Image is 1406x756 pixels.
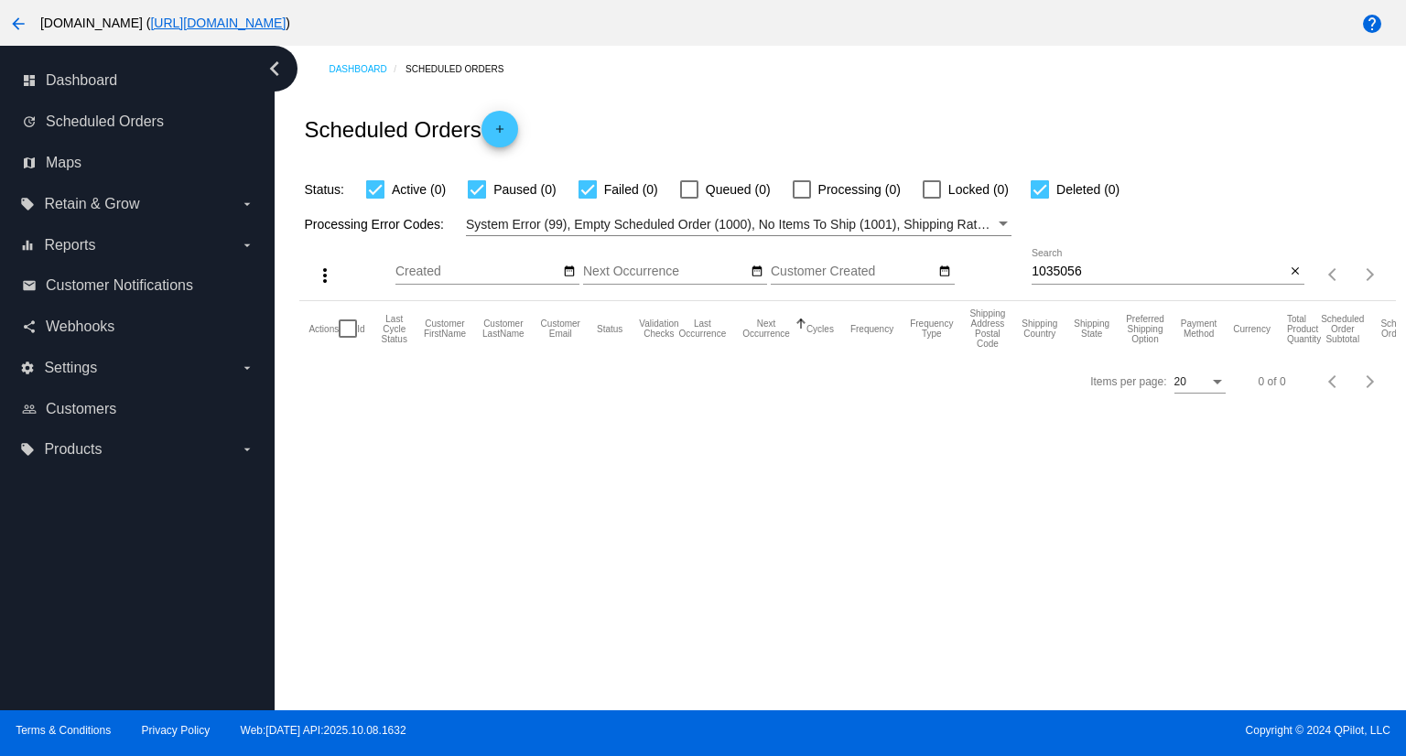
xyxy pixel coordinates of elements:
[719,724,1390,737] span: Copyright © 2024 QPilot, LLC
[260,54,289,83] i: chevron_left
[46,277,193,294] span: Customer Notifications
[44,360,97,376] span: Settings
[1289,265,1302,279] mat-icon: close
[466,213,1011,236] mat-select: Filter by Processing Error Codes
[493,178,556,200] span: Paused (0)
[1352,256,1389,293] button: Next page
[1126,314,1164,344] button: Change sorting for PreferredShippingOption
[850,323,893,334] button: Change sorting for Frequency
[1321,314,1364,344] button: Change sorting for Subtotal
[1074,319,1109,339] button: Change sorting for ShippingState
[22,107,254,136] a: update Scheduled Orders
[489,123,511,145] mat-icon: add
[1352,363,1389,400] button: Next page
[1032,265,1285,279] input: Search
[482,319,525,339] button: Change sorting for CustomerLastName
[16,724,111,737] a: Terms & Conditions
[308,301,339,356] mat-header-cell: Actions
[938,265,951,279] mat-icon: date_range
[1287,301,1321,356] mat-header-cell: Total Product Quantity
[20,442,35,457] i: local_offer
[22,278,37,293] i: email
[304,182,344,197] span: Status:
[1315,256,1352,293] button: Previous page
[22,156,37,170] i: map
[910,319,953,339] button: Change sorting for FrequencyType
[604,178,658,200] span: Failed (0)
[583,265,748,279] input: Next Occurrence
[357,323,364,334] button: Change sorting for Id
[7,13,29,35] mat-icon: arrow_back
[22,114,37,129] i: update
[1090,375,1166,388] div: Items per page:
[22,148,254,178] a: map Maps
[20,238,35,253] i: equalizer
[46,319,114,335] span: Webhooks
[22,394,254,424] a: people_outline Customers
[46,113,164,130] span: Scheduled Orders
[1315,363,1352,400] button: Previous page
[742,319,790,339] button: Change sorting for NextOccurrenceUtc
[382,314,407,344] button: Change sorting for LastProcessingCycleId
[22,319,37,334] i: share
[46,401,116,417] span: Customers
[1361,13,1383,35] mat-icon: help
[1181,319,1217,339] button: Change sorting for PaymentMethod.Type
[424,319,466,339] button: Change sorting for CustomerFirstName
[329,55,406,83] a: Dashboard
[597,323,622,334] button: Change sorting for Status
[771,265,936,279] input: Customer Created
[639,301,678,356] mat-header-cell: Validation Checks
[40,16,290,30] span: [DOMAIN_NAME] ( )
[1233,323,1271,334] button: Change sorting for CurrencyIso
[20,197,35,211] i: local_offer
[751,265,763,279] mat-icon: date_range
[1174,376,1226,389] mat-select: Items per page:
[22,402,37,416] i: people_outline
[240,238,254,253] i: arrow_drop_down
[44,196,139,212] span: Retain & Grow
[142,724,211,737] a: Privacy Policy
[150,16,286,30] a: [URL][DOMAIN_NAME]
[541,319,580,339] button: Change sorting for CustomerEmail
[314,265,336,286] mat-icon: more_vert
[818,178,901,200] span: Processing (0)
[563,265,576,279] mat-icon: date_range
[44,237,95,254] span: Reports
[240,197,254,211] i: arrow_drop_down
[1022,319,1057,339] button: Change sorting for ShippingCountry
[948,178,1009,200] span: Locked (0)
[46,72,117,89] span: Dashboard
[395,265,560,279] input: Created
[22,73,37,88] i: dashboard
[1285,263,1304,282] button: Clear
[22,312,254,341] a: share Webhooks
[240,361,254,375] i: arrow_drop_down
[304,217,444,232] span: Processing Error Codes:
[46,155,81,171] span: Maps
[22,271,254,300] a: email Customer Notifications
[406,55,520,83] a: Scheduled Orders
[806,323,834,334] button: Change sorting for Cycles
[20,361,35,375] i: settings
[1056,178,1119,200] span: Deleted (0)
[240,442,254,457] i: arrow_drop_down
[22,66,254,95] a: dashboard Dashboard
[44,441,102,458] span: Products
[1174,375,1186,388] span: 20
[1259,375,1286,388] div: 0 of 0
[304,111,517,147] h2: Scheduled Orders
[706,178,771,200] span: Queued (0)
[969,308,1005,349] button: Change sorting for ShippingPostcode
[679,319,727,339] button: Change sorting for LastOccurrenceUtc
[241,724,406,737] a: Web:[DATE] API:2025.10.08.1632
[392,178,446,200] span: Active (0)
